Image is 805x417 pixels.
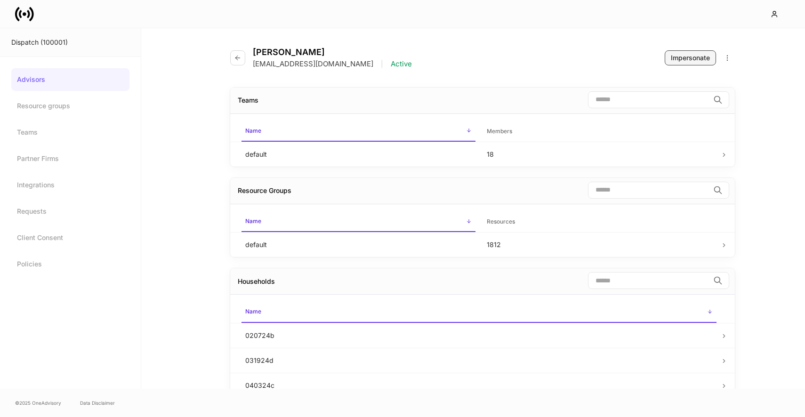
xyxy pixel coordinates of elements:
[238,233,479,257] td: default
[11,253,129,275] a: Policies
[245,217,261,225] h6: Name
[241,121,475,142] span: Name
[479,142,721,167] td: 18
[671,53,710,63] div: Impersonate
[391,59,412,69] p: Active
[241,302,716,322] span: Name
[487,217,515,226] h6: Resources
[238,142,479,167] td: default
[15,399,61,407] span: © 2025 OneAdvisory
[11,121,129,144] a: Teams
[483,122,717,141] span: Members
[238,96,258,105] div: Teams
[11,226,129,249] a: Client Consent
[11,38,129,47] div: Dispatch (100001)
[665,50,716,65] button: Impersonate
[487,127,512,136] h6: Members
[253,47,412,57] h4: [PERSON_NAME]
[11,147,129,170] a: Partner Firms
[253,59,373,69] p: [EMAIL_ADDRESS][DOMAIN_NAME]
[11,95,129,117] a: Resource groups
[241,212,475,232] span: Name
[381,59,383,69] p: |
[238,373,720,398] td: 040324c
[80,399,115,407] a: Data Disclaimer
[11,200,129,223] a: Requests
[479,233,721,257] td: 1812
[238,323,720,348] td: 020724b
[483,212,717,232] span: Resources
[238,186,291,194] span: Advisors may inherit access to Resource Groups through Teams
[11,174,129,196] a: Integrations
[238,277,275,286] div: Households
[245,126,261,135] h6: Name
[245,307,261,316] h6: Name
[11,68,129,91] a: Advisors
[238,348,720,373] td: 031924d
